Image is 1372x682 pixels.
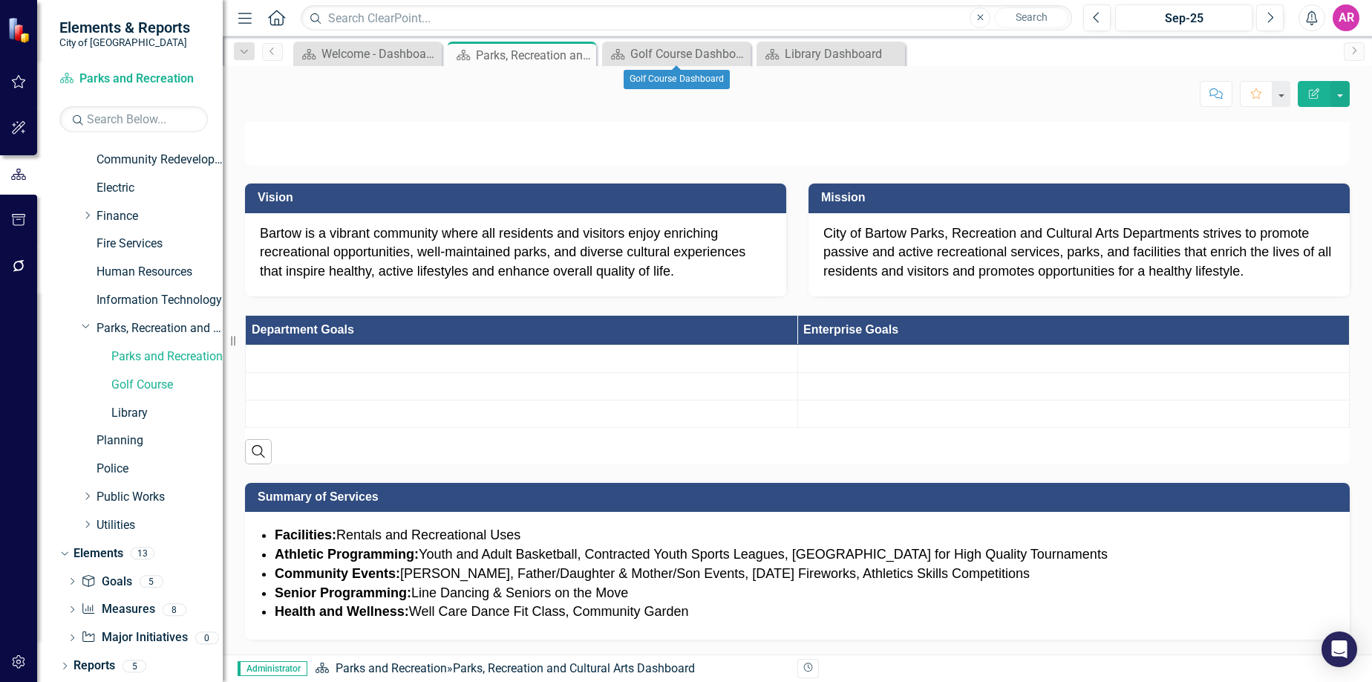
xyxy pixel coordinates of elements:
strong: Senior Programming: [275,585,411,600]
div: 8 [163,603,186,616]
a: Human Resources [97,264,223,281]
a: Parks and Recreation [59,71,208,88]
div: Bartow is a vibrant community where all residents and visitors enjoy enriching recreational oppor... [260,224,771,282]
div: Library Dashboard [785,45,901,63]
input: Search Below... [59,106,208,132]
strong: Facilities: [275,527,336,542]
span: Search [1016,11,1048,23]
div: 13 [131,547,154,559]
a: Golf Course [111,377,223,394]
span: Elements & Reports [59,19,190,36]
div: Parks, Recreation and Cultural Arts Dashboard [453,661,695,675]
a: Fire Services [97,236,223,253]
a: Reports [73,657,115,675]
a: Measures [81,601,154,618]
small: City of [GEOGRAPHIC_DATA] [59,36,190,48]
a: Public Works [97,489,223,506]
button: AR [1333,4,1359,31]
h3: Mission [821,191,1342,204]
strong: Health and Wellness: [275,604,409,619]
div: Golf Course Dashboard [624,70,730,89]
li: Well Care Dance Fit Class, Community Garden [275,603,1335,622]
li: Rentals and Recreational Uses [275,526,1335,545]
a: Library Dashboard [760,45,901,63]
div: » [315,660,786,678]
a: Utilities [97,517,223,534]
a: Goals [81,574,131,591]
div: 0 [195,631,219,644]
img: ClearPoint Strategy [7,16,33,42]
li: Line Dancing & Seniors on the Move [275,584,1335,603]
a: Library [111,405,223,422]
a: Major Initiatives [81,629,187,646]
a: Finance [97,208,223,225]
a: Community Redevelopment Agency [97,152,223,169]
div: Parks, Recreation and Cultural Arts Dashboard [476,46,592,65]
a: Electric [97,180,223,197]
a: Parks and Recreation [336,661,447,675]
a: Elements [73,545,123,562]
a: Information Technology [97,292,223,309]
a: Golf Course Dashboard [606,45,747,63]
div: 5 [140,575,163,588]
h3: Vision [258,191,779,204]
h3: Summary of Services [258,490,1342,504]
li: [PERSON_NAME], Father/Daughter & Mother/Son Events, [DATE] Fireworks, Athletics Skills Competitions [275,565,1335,584]
strong: Athletic Programming: [275,547,419,562]
button: Sep-25 [1115,4,1252,31]
div: Sep-25 [1120,10,1247,27]
div: City of Bartow Parks, Recreation and Cultural Arts Departments strives to promote passive and act... [823,224,1335,282]
div: Welcome - Dashboard [321,45,438,63]
div: 5 [122,660,146,672]
input: Search ClearPoint... [301,5,1072,31]
a: Police [97,461,223,478]
a: Planning [97,432,223,449]
a: Welcome - Dashboard [297,45,438,63]
div: Golf Course Dashboard [630,45,747,63]
li: Youth and Adult Basketball, Contracted Youth Sports Leagues, [GEOGRAPHIC_DATA] for High Quality T... [275,545,1335,565]
strong: Community Events: [275,566,400,581]
a: Parks, Recreation and Cultural Arts [97,320,223,337]
a: Parks and Recreation [111,348,223,366]
div: Open Intercom Messenger [1322,631,1357,667]
span: Administrator [238,661,307,676]
button: Search [994,7,1068,28]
